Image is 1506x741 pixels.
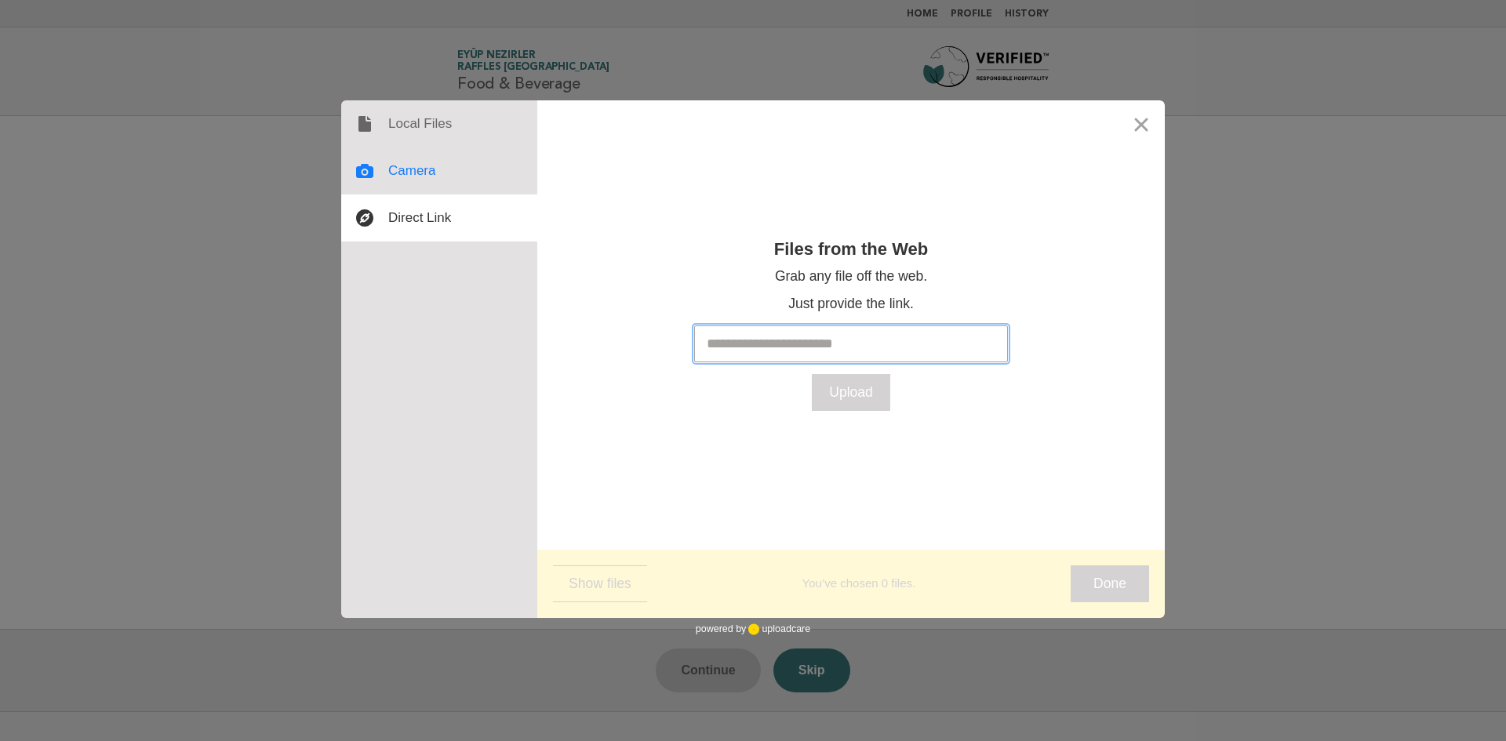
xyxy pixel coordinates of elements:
[746,623,810,635] a: uploadcare
[812,374,890,411] button: Upload
[774,239,928,259] div: Files from the Web
[696,618,810,641] div: powered by
[1071,565,1149,602] button: Done
[788,294,914,314] div: Just provide the link.
[341,147,537,194] div: Camera
[553,565,647,602] button: Show files
[341,194,537,242] div: Direct Link
[647,576,1071,591] div: You’ve chosen 0 files.
[775,267,927,286] div: Grab any file off the web.
[1118,100,1165,147] button: Close
[341,100,537,147] div: Local Files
